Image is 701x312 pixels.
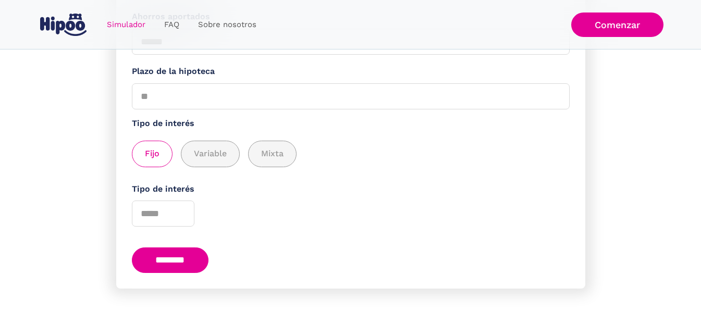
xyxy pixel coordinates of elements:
[571,13,663,37] a: Comenzar
[132,65,570,78] label: Plazo de la hipoteca
[145,147,159,160] span: Fijo
[261,147,284,160] span: Mixta
[97,15,155,35] a: Simulador
[194,147,227,160] span: Variable
[132,141,570,167] div: add_description_here
[189,15,266,35] a: Sobre nosotros
[155,15,189,35] a: FAQ
[132,183,570,196] label: Tipo de interés
[132,117,570,130] label: Tipo de interés
[38,9,89,40] a: home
